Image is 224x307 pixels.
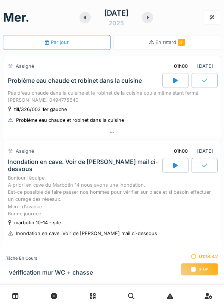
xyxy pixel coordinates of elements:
span: En retard [155,39,185,45]
div: 01h00 [174,63,188,70]
div: Problème eau chaude et robinet dans la cuisine [16,117,124,124]
div: 2025 [109,19,124,28]
div: Assigné [16,148,34,155]
div: Inondation en cave. Voir de [PERSON_NAME] mail ci-dessous [8,158,161,173]
div: [DATE] [104,7,128,19]
div: Inondation en cave. Voir de [PERSON_NAME] mail ci-dessous [16,230,157,237]
div: Problème eau chaude et robinet dans la cuisine [8,77,142,84]
div: marbotin 10-14 - site [14,219,61,226]
div: 01:18:42 [181,253,218,260]
div: [DATE] [168,144,216,158]
div: 01h00 [174,148,188,155]
span: 31 [178,39,185,46]
div: Bonjour l’équipe, A priori en cave du Marbotin 14 nous avons une inondation. Est-ce possible de f... [8,174,216,217]
div: Assigné [16,63,34,70]
div: Tâche en cours [6,255,93,262]
span: Stop [199,267,208,272]
div: till/326/003 1er gauche [14,106,67,113]
h3: vérification mur WC + chasse [9,269,93,276]
h1: mer. [3,10,29,25]
div: Pas d'eau chaude dans la cuisine et le robinet de la cuisine coule même étant fermé. [PERSON_NAME... [8,89,216,104]
div: Par jour [45,39,68,46]
div: [DATE] [168,59,216,73]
